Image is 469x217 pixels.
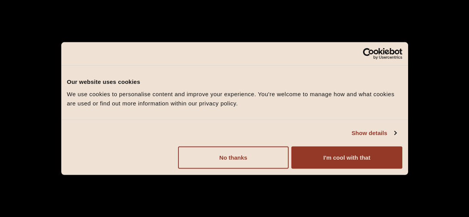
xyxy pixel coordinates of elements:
a: Usercentrics Cookiebot - opens in a new window [335,48,402,60]
div: Our website uses cookies [67,77,402,87]
a: Show details [351,129,396,138]
button: I'm cool with that [291,146,402,169]
div: We use cookies to personalise content and improve your experience. You're welcome to manage how a... [67,89,402,108]
button: No thanks [178,146,289,169]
